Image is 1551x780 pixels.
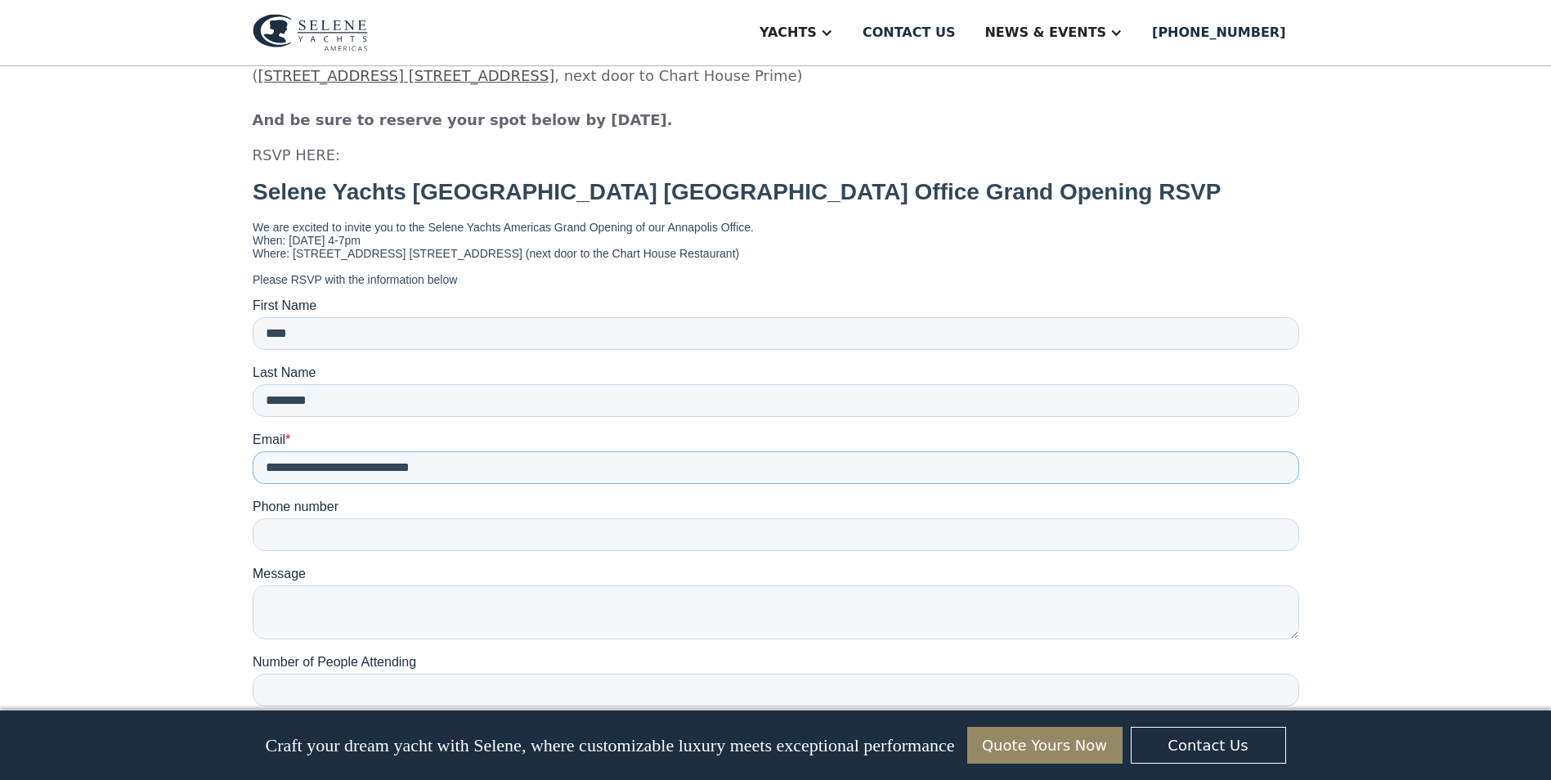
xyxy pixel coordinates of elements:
[253,179,1299,780] iframe: Form 1
[760,23,817,43] div: Yachts
[1131,727,1286,764] a: Contact Us
[253,14,368,52] img: logo
[1152,23,1285,43] div: [PHONE_NUMBER]
[258,67,555,84] a: [STREET_ADDRESS] [STREET_ADDRESS]
[253,144,1299,166] p: RSVP HERE:
[863,23,956,43] div: Contact us
[253,111,673,128] strong: And be sure to reserve your spot below by [DATE].
[984,23,1106,43] div: News & EVENTS
[253,43,1299,131] p: ( , next door to Chart House Prime) ‍
[265,735,954,756] p: Craft your dream yacht with Selene, where customizable luxury meets exceptional performance
[967,727,1123,764] a: Quote Yours Now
